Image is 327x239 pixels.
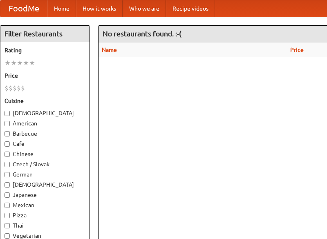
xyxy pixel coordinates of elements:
input: Mexican [4,203,10,208]
label: Mexican [4,201,85,209]
li: ★ [4,58,11,67]
input: Pizza [4,213,10,218]
label: Japanese [4,191,85,199]
input: Thai [4,223,10,228]
a: FoodMe [0,0,47,17]
h5: Cuisine [4,97,85,105]
input: Cafe [4,141,10,147]
h5: Rating [4,46,85,54]
li: $ [21,84,25,93]
input: American [4,121,10,126]
input: Chinese [4,152,10,157]
input: Barbecue [4,131,10,136]
label: Chinese [4,150,85,158]
li: $ [13,84,17,93]
a: Name [102,47,117,53]
label: Cafe [4,140,85,148]
a: Price [290,47,304,53]
label: Pizza [4,211,85,219]
input: Czech / Slovak [4,162,10,167]
li: $ [17,84,21,93]
label: Czech / Slovak [4,160,85,168]
a: How it works [76,0,123,17]
input: German [4,172,10,177]
label: German [4,170,85,179]
a: Recipe videos [166,0,215,17]
label: American [4,119,85,127]
h5: Price [4,71,85,80]
li: $ [4,84,9,93]
li: $ [9,84,13,93]
a: Who we are [123,0,166,17]
label: [DEMOGRAPHIC_DATA] [4,109,85,117]
input: [DEMOGRAPHIC_DATA] [4,111,10,116]
li: ★ [23,58,29,67]
input: [DEMOGRAPHIC_DATA] [4,182,10,188]
a: Home [47,0,76,17]
label: Barbecue [4,130,85,138]
input: Japanese [4,192,10,198]
label: [DEMOGRAPHIC_DATA] [4,181,85,189]
li: ★ [29,58,35,67]
ng-pluralize: No restaurants found. :-( [103,30,181,38]
li: ★ [17,58,23,67]
h4: Filter Restaurants [0,26,90,42]
label: Thai [4,221,85,230]
li: ★ [11,58,17,67]
input: Vegetarian [4,233,10,239]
